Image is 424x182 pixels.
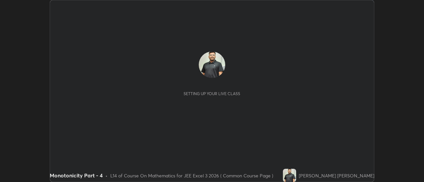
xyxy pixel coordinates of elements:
div: L14 of Course On Mathematics for JEE Excel 3 2026 ( Common Course Page ) [110,172,273,179]
img: 23e7b648e18f4cfeb08ba2c1e7643307.png [283,169,296,182]
img: 23e7b648e18f4cfeb08ba2c1e7643307.png [199,52,225,78]
div: • [105,172,108,179]
div: Monotonicity Part - 4 [50,171,103,179]
div: [PERSON_NAME] [PERSON_NAME] [299,172,374,179]
div: Setting up your live class [184,91,240,96]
